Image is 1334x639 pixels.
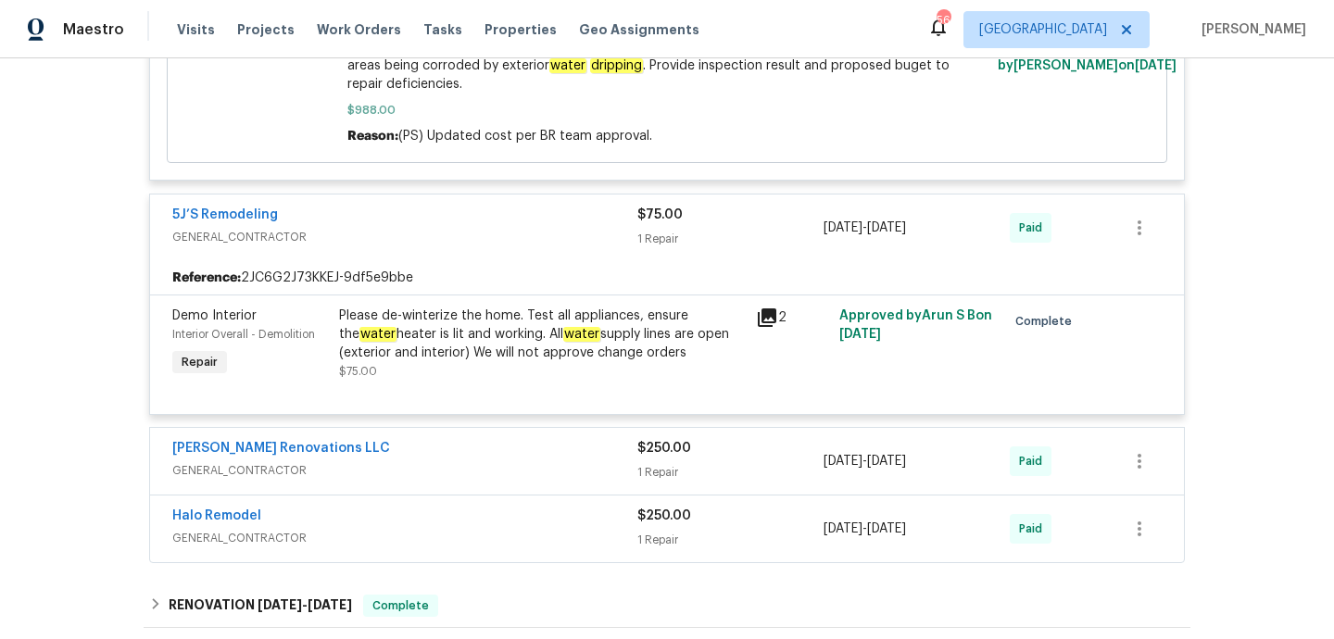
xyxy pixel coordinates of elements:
span: [DATE] [824,221,862,234]
span: Approved by Arun S B on [839,309,992,341]
span: $75.00 [339,366,377,377]
span: GENERAL_CONTRACTOR [172,228,637,246]
span: [DATE] [867,221,906,234]
div: 1 Repair [637,531,824,549]
span: - [824,219,906,237]
span: - [258,598,352,611]
span: Visits [177,20,215,39]
div: Please de-winterize the home. Test all appliances, ensure the heater is lit and working. All supp... [339,307,745,362]
span: Paid [1019,219,1050,237]
span: Feedback reports drain lines may be clogged. Please inspect system and drain lines. Identify area... [347,38,988,94]
span: Reason: [347,130,398,143]
span: Projects [237,20,295,39]
a: Halo Remodel [172,509,261,522]
div: 1 Repair [637,463,824,482]
span: Repair [174,353,225,371]
span: $988.00 [347,101,988,119]
span: GENERAL_CONTRACTOR [172,529,637,547]
span: [DATE] [824,455,862,468]
h6: RENOVATION [169,595,352,617]
span: Interior Overall - Demolition [172,329,315,340]
span: [DATE] [1135,59,1177,72]
div: RENOVATION [DATE]-[DATE]Complete [144,583,1190,628]
span: Complete [365,596,436,615]
span: (PS) Updated cost per BR team approval. [398,130,652,143]
b: Reference: [172,269,241,287]
span: Maestro [63,20,124,39]
span: Properties [485,20,557,39]
span: GENERAL_CONTRACTOR [172,461,637,480]
span: [DATE] [867,522,906,535]
span: $75.00 [637,208,683,221]
div: 2 [756,307,828,329]
span: [PERSON_NAME] [1194,20,1306,39]
div: 1 Repair [637,230,824,248]
span: Demo Interior [172,309,257,322]
div: 56 [937,11,950,30]
span: Paid [1019,520,1050,538]
em: water [549,58,586,73]
em: water [359,327,396,342]
div: 2JC6G2J73KKEJ-9df5e9bbe [150,261,1184,294]
em: water [563,327,600,342]
span: - [824,520,906,538]
span: [DATE] [308,598,352,611]
em: dripping [590,58,643,73]
span: $250.00 [637,442,691,455]
span: Complete [1015,312,1079,331]
span: Tasks [423,23,462,36]
span: $250.00 [637,509,691,522]
a: 5J’S Remodeling [172,208,278,221]
span: Geo Assignments [579,20,699,39]
span: [GEOGRAPHIC_DATA] [979,20,1107,39]
span: [DATE] [824,522,862,535]
span: - [824,452,906,470]
span: [DATE] [867,455,906,468]
span: [DATE] [839,328,881,341]
a: [PERSON_NAME] Renovations LLC [172,442,390,455]
span: [DATE] [258,598,302,611]
span: Work Orders [317,20,401,39]
span: Paid [1019,452,1050,470]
